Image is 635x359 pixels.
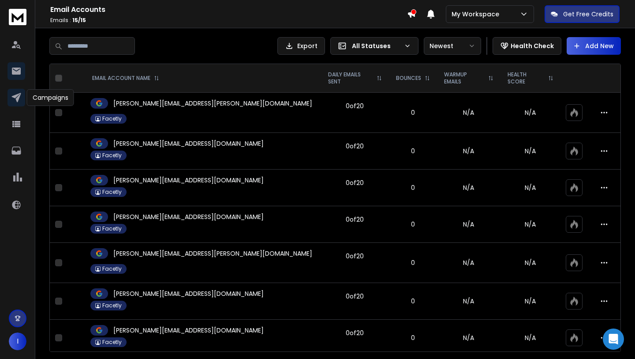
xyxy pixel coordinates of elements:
p: 0 [394,183,432,192]
p: 0 [394,147,432,155]
p: [PERSON_NAME][EMAIL_ADDRESS][PERSON_NAME][DOMAIN_NAME] [113,99,312,108]
p: Facetly [102,189,122,196]
td: N/A [437,320,501,356]
p: All Statuses [352,42,400,50]
button: I [9,333,26,350]
button: Newest [424,37,481,55]
td: N/A [437,93,501,133]
p: Facetly [102,265,122,272]
p: [PERSON_NAME][EMAIL_ADDRESS][DOMAIN_NAME] [113,212,264,221]
h1: Email Accounts [50,4,407,15]
p: Facetly [102,225,122,232]
td: N/A [437,170,501,206]
div: Campaigns [27,89,74,106]
div: 0 of 20 [346,215,364,224]
span: 15 / 15 [72,16,86,24]
p: [PERSON_NAME][EMAIL_ADDRESS][DOMAIN_NAME] [113,176,264,185]
p: N/A [506,147,555,155]
div: 0 of 20 [346,178,364,187]
p: My Workspace [452,10,503,19]
p: 0 [394,108,432,117]
div: 0 of 20 [346,142,364,151]
button: Health Check [493,37,561,55]
p: 0 [394,297,432,306]
td: N/A [437,243,501,283]
div: EMAIL ACCOUNT NAME [92,75,159,82]
p: [PERSON_NAME][EMAIL_ADDRESS][DOMAIN_NAME] [113,289,264,298]
p: Health Check [511,42,554,50]
div: 0 of 20 [346,292,364,301]
p: N/A [506,297,555,306]
p: BOUNCES [396,75,421,82]
p: [PERSON_NAME][EMAIL_ADDRESS][DOMAIN_NAME] [113,326,264,335]
button: Add New [567,37,621,55]
div: Open Intercom Messenger [603,329,624,350]
p: N/A [506,183,555,192]
p: N/A [506,220,555,229]
td: N/A [437,283,501,320]
p: [PERSON_NAME][EMAIL_ADDRESS][PERSON_NAME][DOMAIN_NAME] [113,249,312,258]
p: Emails : [50,17,407,24]
p: Facetly [102,302,122,309]
p: N/A [506,333,555,342]
p: N/A [506,108,555,117]
div: 0 of 20 [346,102,364,110]
p: [PERSON_NAME][EMAIL_ADDRESS][DOMAIN_NAME] [113,139,264,148]
button: Export [277,37,325,55]
div: 0 of 20 [346,329,364,337]
p: 0 [394,333,432,342]
p: WARMUP EMAILS [444,71,485,85]
p: 0 [394,220,432,229]
p: Get Free Credits [563,10,613,19]
p: DAILY EMAILS SENT [328,71,373,85]
p: Facetly [102,115,122,122]
td: N/A [437,206,501,243]
p: Facetly [102,152,122,159]
button: Get Free Credits [545,5,620,23]
p: HEALTH SCORE [508,71,545,85]
p: Facetly [102,339,122,346]
p: 0 [394,258,432,267]
img: logo [9,9,26,25]
td: N/A [437,133,501,170]
p: N/A [506,258,555,267]
div: 0 of 20 [346,252,364,261]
